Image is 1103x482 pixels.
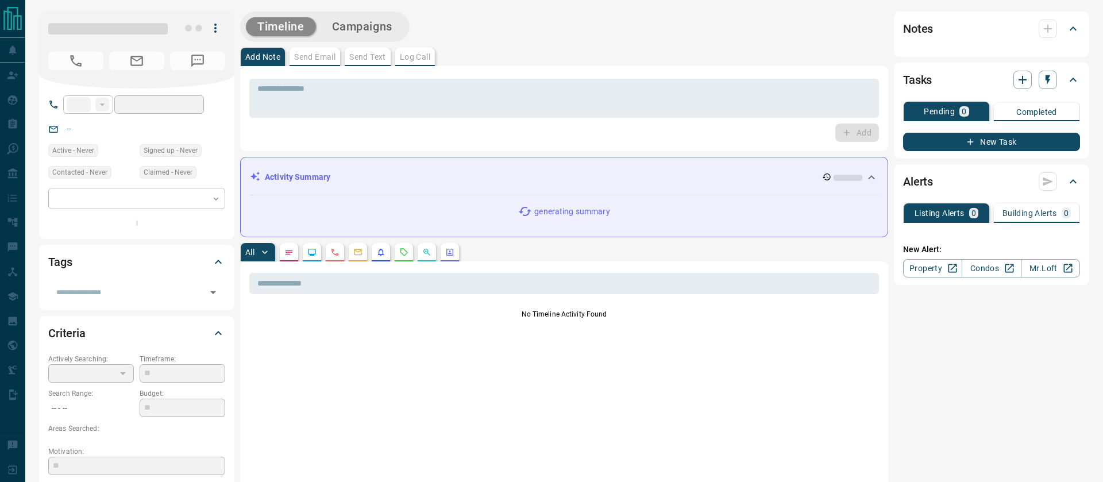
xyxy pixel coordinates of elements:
button: Campaigns [321,17,404,36]
a: Property [903,259,962,277]
p: New Alert: [903,244,1080,256]
a: -- [67,124,71,133]
div: Notes [903,15,1080,43]
p: Search Range: [48,388,134,399]
h2: Alerts [903,172,933,191]
span: No Number [48,52,103,70]
a: Condos [962,259,1021,277]
p: No Timeline Activity Found [249,309,879,319]
span: Claimed - Never [144,167,192,178]
span: Contacted - Never [52,167,107,178]
span: No Email [109,52,164,70]
p: Timeframe: [140,354,225,364]
p: Add Note [245,53,280,61]
p: 0 [971,209,976,217]
svg: Requests [399,248,408,257]
div: Tags [48,248,225,276]
div: Activity Summary [250,167,878,188]
p: All [245,248,254,256]
svg: Emails [353,248,362,257]
button: Open [205,284,221,300]
p: Pending [924,107,955,115]
p: Building Alerts [1002,209,1057,217]
p: generating summary [534,206,610,218]
p: Activity Summary [265,171,330,183]
p: Motivation: [48,446,225,457]
p: Areas Searched: [48,423,225,434]
div: Tasks [903,66,1080,94]
a: Mr.Loft [1021,259,1080,277]
svg: Calls [330,248,340,257]
h2: Criteria [48,324,86,342]
p: Completed [1016,108,1057,116]
p: Actively Searching: [48,354,134,364]
p: Budget: [140,388,225,399]
h2: Tags [48,253,72,271]
span: No Number [170,52,225,70]
button: New Task [903,133,1080,151]
h2: Tasks [903,71,932,89]
svg: Notes [284,248,294,257]
span: Signed up - Never [144,145,198,156]
svg: Agent Actions [445,248,454,257]
button: Timeline [246,17,316,36]
svg: Opportunities [422,248,431,257]
p: 0 [962,107,966,115]
h2: Notes [903,20,933,38]
p: Listing Alerts [915,209,965,217]
svg: Lead Browsing Activity [307,248,317,257]
p: -- - -- [48,399,134,418]
div: Alerts [903,168,1080,195]
p: 0 [1064,209,1069,217]
svg: Listing Alerts [376,248,385,257]
span: Active - Never [52,145,94,156]
div: Criteria [48,319,225,347]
